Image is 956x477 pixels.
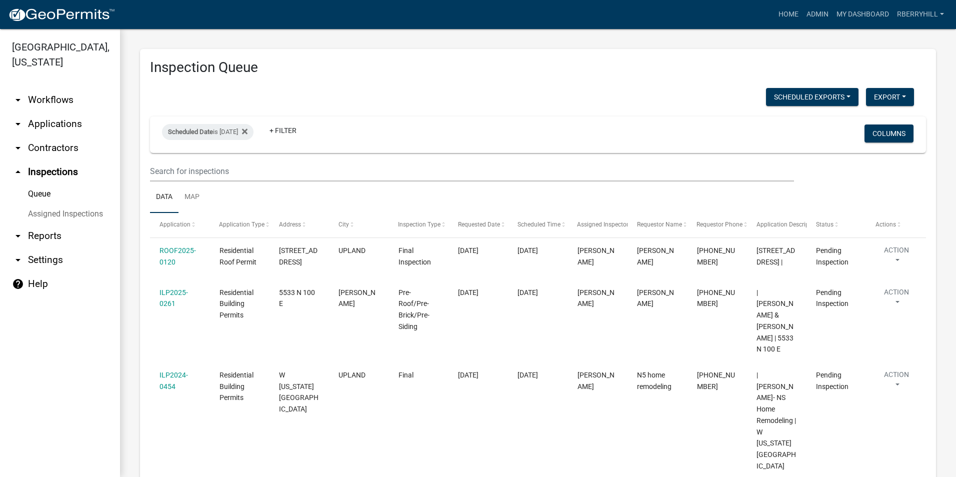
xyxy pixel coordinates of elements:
span: Application [159,221,190,228]
span: | Turner, Jerry E & Tracy Turner | 5533 N 100 E [756,288,793,353]
button: Action [876,245,917,270]
datatable-header-cell: Application [150,213,209,237]
span: 09/30/2025 [458,288,478,296]
span: N5 home remodeling [637,371,671,390]
span: Pending Inspection [816,371,848,390]
span: Randy Berryhill [577,288,614,308]
span: Requested Date [458,221,500,228]
a: + Filter [261,121,304,139]
span: 10/10/2025 [458,371,478,379]
a: rberryhill [893,5,948,24]
span: 570 S MAIN ST | [756,246,795,266]
datatable-header-cell: Actions [866,213,926,237]
datatable-header-cell: Requested Date [448,213,508,237]
span: Scheduled Time [517,221,560,228]
span: 765-6602-1755 [697,371,735,390]
span: Linda Lawrence [637,246,674,266]
a: Admin [802,5,832,24]
a: ILP2025-0261 [159,288,188,308]
button: Export [866,88,914,106]
button: Action [876,287,917,312]
i: arrow_drop_up [12,166,24,178]
datatable-header-cell: Scheduled Time [508,213,567,237]
datatable-header-cell: Requestor Phone [687,213,746,237]
span: UPLAND [338,371,365,379]
datatable-header-cell: Assigned Inspector [568,213,627,237]
span: City [338,221,349,228]
span: Pending Inspection [816,288,848,308]
a: Data [150,181,178,213]
span: Assigned Inspector [577,221,629,228]
span: Residential Roof Permit [219,246,256,266]
span: Randy Berryhill [577,246,614,266]
i: arrow_drop_down [12,230,24,242]
span: Micheal Schmidt [637,288,674,308]
span: Inspection Type [398,221,441,228]
a: Home [774,5,802,24]
span: UPLAND [338,246,365,254]
span: MARION [338,288,375,308]
datatable-header-cell: Inspection Type [389,213,448,237]
span: Requestor Name [637,221,682,228]
datatable-header-cell: City [329,213,388,237]
div: [DATE] [517,287,558,298]
span: Pending Inspection [816,246,848,266]
span: 570 S MAIN ST [279,246,317,266]
span: Final [398,371,413,379]
h3: Inspection Queue [150,59,926,76]
span: Pre-Roof/Pre-Brick/Pre-Siding [398,288,429,330]
span: Residential Building Permits [219,371,253,402]
span: Scheduled Date [168,128,213,135]
a: Map [178,181,205,213]
span: Address [279,221,301,228]
a: ROOF2025-0120 [159,246,196,266]
datatable-header-cell: Application Type [209,213,269,237]
button: Scheduled Exports [766,88,858,106]
span: Application Type [219,221,265,228]
span: Requestor Phone [697,221,743,228]
div: is [DATE] [162,124,253,140]
span: Residential Building Permits [219,288,253,319]
a: ILP2024-0454 [159,371,188,390]
button: Columns [864,124,913,142]
i: arrow_drop_down [12,142,24,154]
input: Search for inspections [150,161,794,181]
span: Randy Berryhill [577,371,614,390]
div: [DATE] [517,245,558,256]
span: Application Description [756,221,819,228]
datatable-header-cell: Requestor Name [627,213,687,237]
span: Final Inspection [398,246,431,266]
span: 765-573-5982 [697,246,735,266]
i: arrow_drop_down [12,254,24,266]
span: | Cory Lee- NS Home Remodeling | W INDIANA AVE [756,371,796,470]
span: Actions [876,221,896,228]
i: help [12,278,24,290]
span: 260-525-1640 [697,288,735,308]
i: arrow_drop_down [12,118,24,130]
button: Action [876,369,917,394]
datatable-header-cell: Status [806,213,866,237]
datatable-header-cell: Address [269,213,329,237]
span: 08/12/2025 [458,246,478,254]
a: My Dashboard [832,5,893,24]
i: arrow_drop_down [12,94,24,106]
div: [DATE] [517,369,558,381]
datatable-header-cell: Application Description [747,213,806,237]
span: Status [816,221,833,228]
span: W INDIANA AVE [279,371,318,413]
span: 5533 N 100 E [279,288,315,308]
